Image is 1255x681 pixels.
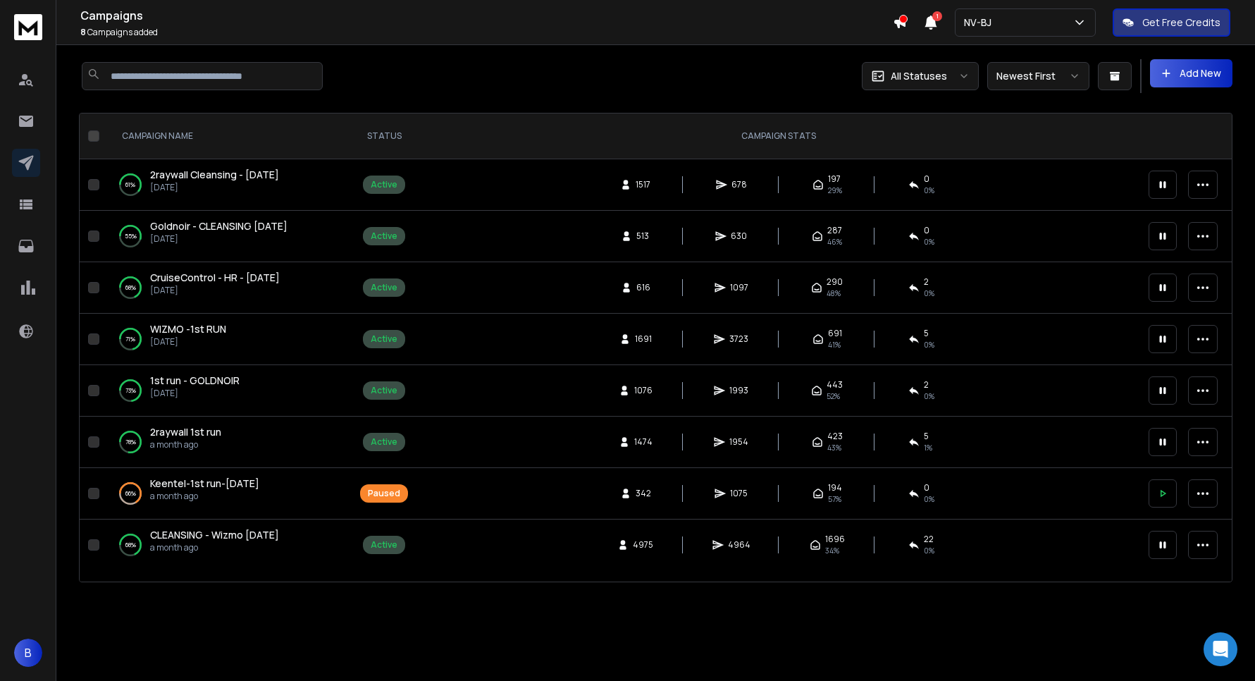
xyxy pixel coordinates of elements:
[150,322,226,336] a: WIZMO -1st RUN
[924,288,934,299] span: 0 %
[634,436,653,448] span: 1474
[825,534,845,545] span: 1696
[932,11,942,21] span: 1
[924,545,934,556] span: 0 %
[150,271,280,285] a: CruiseControl - HR - [DATE]
[371,231,397,242] div: Active
[924,173,929,185] span: 0
[150,168,279,181] span: 2raywall Cleansing - [DATE]
[105,314,352,365] td: 71%WIZMO -1st RUN[DATE]
[731,179,747,190] span: 678
[105,159,352,211] td: 61%2raywall Cleansing - [DATE][DATE]
[150,477,259,491] a: Keentel-1st run-[DATE]
[150,374,240,387] span: 1st run - GOLDNOIR
[150,542,279,553] p: a month ago
[105,114,352,159] th: CAMPAIGN NAME
[80,27,893,38] p: Campaigns added
[964,16,997,30] p: NV-BJ
[827,276,843,288] span: 290
[636,282,650,293] span: 616
[125,281,136,295] p: 68 %
[825,545,839,556] span: 34 %
[14,639,42,667] button: B
[105,417,352,468] td: 78%2raywall 1st runa month ago
[728,539,750,551] span: 4964
[150,388,240,399] p: [DATE]
[125,229,137,243] p: 55 %
[924,379,929,391] span: 2
[924,185,934,196] span: 0 %
[150,477,259,490] span: Keentel-1st run-[DATE]
[1142,16,1220,30] p: Get Free Credits
[125,435,136,449] p: 78 %
[125,332,135,346] p: 71 %
[730,282,748,293] span: 1097
[827,288,841,299] span: 48 %
[150,168,279,182] a: 2raywall Cleansing - [DATE]
[125,538,136,552] p: 68 %
[368,488,400,499] div: Paused
[729,436,748,448] span: 1954
[924,391,934,402] span: 0 %
[924,328,929,339] span: 5
[633,539,653,551] span: 4975
[150,219,288,233] span: Goldnoir - CLEANSING [DATE]
[125,178,135,192] p: 61 %
[828,339,841,350] span: 41 %
[1204,632,1237,666] div: Open Intercom Messenger
[827,379,843,391] span: 443
[14,14,42,40] img: logo
[636,488,651,499] span: 342
[924,493,934,505] span: 0 %
[150,182,279,193] p: [DATE]
[150,322,226,336] span: WIZMO -1st RUN
[125,384,136,398] p: 73 %
[105,520,352,571] td: 68%CLEANSING - Wizmo [DATE]a month ago
[924,482,929,493] span: 0
[150,271,280,284] span: CruiseControl - HR - [DATE]
[828,328,842,339] span: 691
[891,69,947,83] p: All Statuses
[80,26,86,38] span: 8
[828,173,841,185] span: 197
[636,179,650,190] span: 1517
[371,539,397,551] div: Active
[924,225,929,236] span: 0
[150,336,226,348] p: [DATE]
[827,391,840,402] span: 52 %
[150,439,221,450] p: a month ago
[828,493,841,505] span: 57 %
[924,276,929,288] span: 2
[371,179,397,190] div: Active
[924,236,934,247] span: 0 %
[729,333,748,345] span: 3723
[105,211,352,262] td: 55%Goldnoir - CLEANSING [DATE][DATE]
[1150,59,1232,87] button: Add New
[924,534,934,545] span: 22
[416,114,1140,159] th: CAMPAIGN STATS
[827,442,841,453] span: 43 %
[105,365,352,417] td: 73%1st run - GOLDNOIR[DATE]
[150,491,259,502] p: a month ago
[634,385,653,396] span: 1076
[80,7,893,24] h1: Campaigns
[924,431,929,442] span: 5
[371,333,397,345] div: Active
[1113,8,1230,37] button: Get Free Credits
[105,262,352,314] td: 68%CruiseControl - HR - [DATE][DATE]
[987,62,1089,90] button: Newest First
[150,233,288,245] p: [DATE]
[827,225,842,236] span: 287
[635,333,652,345] span: 1691
[150,528,279,542] a: CLEANSING - Wizmo [DATE]
[828,185,842,196] span: 29 %
[730,488,748,499] span: 1075
[371,385,397,396] div: Active
[828,482,842,493] span: 194
[125,486,136,501] p: 66 %
[150,425,221,439] a: 2raywall 1st run
[150,528,279,541] span: CLEANSING - Wizmo [DATE]
[924,442,932,453] span: 1 %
